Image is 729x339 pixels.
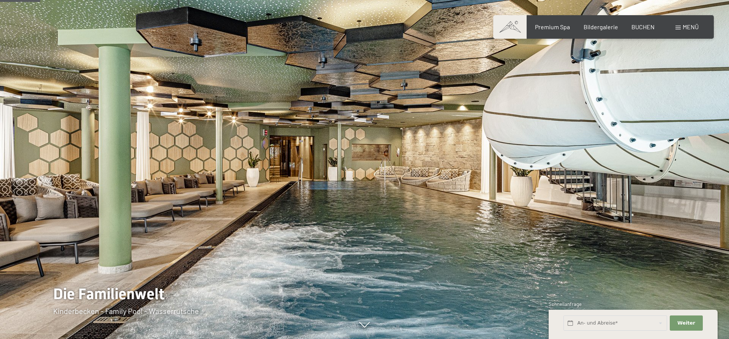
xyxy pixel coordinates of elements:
span: Menü [683,23,699,30]
span: Weiter [677,320,695,326]
a: Bildergalerie [584,23,618,30]
button: Weiter [670,315,702,331]
a: Premium Spa [535,23,570,30]
a: BUCHEN [631,23,655,30]
span: Schnellanfrage [549,301,582,307]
